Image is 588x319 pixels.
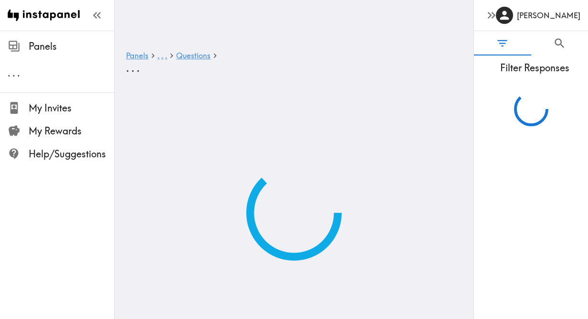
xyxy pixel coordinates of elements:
span: . [8,67,10,79]
h6: [PERSON_NAME] [517,10,580,21]
a: ... [157,52,167,61]
span: . [157,51,159,60]
span: . [17,67,20,79]
span: Panels [29,40,114,53]
span: . [161,51,163,60]
span: My Rewards [29,124,114,138]
a: Panels [126,52,148,61]
span: Filter Responses [482,61,588,75]
span: . [126,60,129,75]
a: Questions [176,52,210,61]
span: . [136,60,140,75]
button: Filter Responses [474,31,531,55]
span: . [12,67,15,79]
span: My Invites [29,101,114,115]
span: . [165,51,167,60]
span: Search [553,37,566,50]
span: Help/Suggestions [29,147,114,161]
span: . [131,60,135,75]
